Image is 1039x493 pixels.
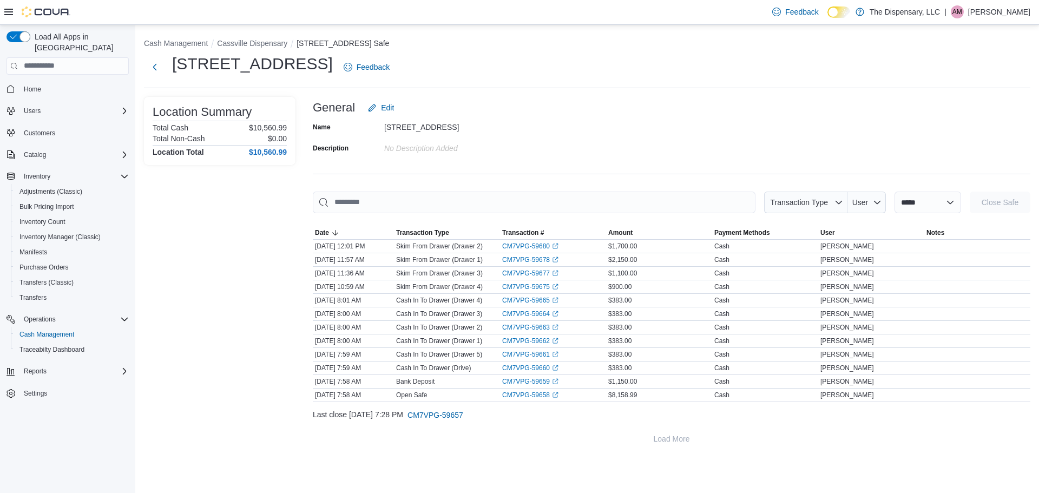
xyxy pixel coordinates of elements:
a: CM7VPG-59675External link [502,282,558,291]
button: Cash Management [11,327,133,342]
img: Cova [22,6,70,17]
span: User [852,198,869,207]
a: CM7VPG-59663External link [502,323,558,332]
svg: External link [552,324,558,331]
span: [PERSON_NAME] [820,242,874,251]
button: Transfers [11,290,133,305]
span: Inventory Manager (Classic) [15,231,129,244]
button: Transaction # [500,226,606,239]
span: Bulk Pricing Import [15,200,129,213]
button: Inventory Count [11,214,133,229]
svg: External link [552,338,558,344]
span: [PERSON_NAME] [820,337,874,345]
button: Users [2,103,133,119]
h6: Total Non-Cash [153,134,205,143]
span: Manifests [19,248,47,257]
span: Adjustments (Classic) [19,187,82,196]
svg: External link [552,311,558,317]
p: Cash In To Drawer (Drive) [396,364,471,372]
a: CM7VPG-59661External link [502,350,558,359]
span: $8,158.99 [608,391,637,399]
a: Bulk Pricing Import [15,200,78,213]
a: CM7VPG-59658External link [502,391,558,399]
div: Cash [714,269,729,278]
a: Inventory Manager (Classic) [15,231,105,244]
span: $383.00 [608,350,632,359]
span: Home [24,85,41,94]
span: Payment Methods [714,228,770,237]
span: $383.00 [608,310,632,318]
p: Open Safe [396,391,427,399]
span: Operations [24,315,56,324]
span: Traceabilty Dashboard [15,343,129,356]
a: Home [19,83,45,96]
div: [DATE] 8:00 AM [313,321,394,334]
span: Inventory [24,172,50,181]
span: [PERSON_NAME] [820,323,874,332]
a: Adjustments (Classic) [15,185,87,198]
button: Close Safe [970,192,1030,213]
p: $10,560.99 [249,123,287,132]
span: Edit [381,102,394,113]
svg: External link [552,365,558,371]
span: Reports [19,365,129,378]
div: [DATE] 7:58 AM [313,375,394,388]
div: Cash [714,310,729,318]
button: Inventory [19,170,55,183]
span: Home [19,82,129,96]
span: [PERSON_NAME] [820,310,874,318]
button: Date [313,226,394,239]
button: Settings [2,385,133,401]
button: Inventory [2,169,133,184]
div: Cash [714,391,729,399]
svg: External link [552,270,558,277]
nav: Complex example [6,77,129,430]
span: $1,700.00 [608,242,637,251]
span: Load More [654,433,690,444]
span: Transfers (Classic) [15,276,129,289]
p: Cash In To Drawer (Drawer 4) [396,296,482,305]
div: Cash [714,377,729,386]
p: Skim From Drawer (Drawer 4) [396,282,483,291]
span: Transfers [19,293,47,302]
span: Catalog [24,150,46,159]
button: Transaction Type [764,192,847,213]
button: Amount [606,226,712,239]
button: Operations [19,313,60,326]
svg: External link [552,378,558,385]
span: Load All Apps in [GEOGRAPHIC_DATA] [30,31,129,53]
svg: External link [552,257,558,263]
div: Cash [714,323,729,332]
span: Bulk Pricing Import [19,202,74,211]
button: Cash Management [144,39,208,48]
button: CM7VPG-59657 [403,404,468,426]
p: Bank Deposit [396,377,435,386]
a: Transfers [15,291,51,304]
div: [DATE] 11:36 AM [313,267,394,280]
a: Customers [19,127,60,140]
span: Purchase Orders [19,263,69,272]
span: Users [24,107,41,115]
svg: External link [552,392,558,398]
h1: [STREET_ADDRESS] [172,53,333,75]
label: Description [313,144,348,153]
button: Transaction Type [394,226,500,239]
span: Inventory Count [15,215,129,228]
button: Catalog [2,147,133,162]
a: CM7VPG-59662External link [502,337,558,345]
button: Reports [19,365,51,378]
span: CM7VPG-59657 [407,410,463,420]
span: [PERSON_NAME] [820,269,874,278]
svg: External link [552,284,558,290]
div: [DATE] 8:00 AM [313,334,394,347]
span: $1,100.00 [608,269,637,278]
button: Traceabilty Dashboard [11,342,133,357]
a: CM7VPG-59678External link [502,255,558,264]
a: Feedback [768,1,823,23]
span: [PERSON_NAME] [820,255,874,264]
span: Manifests [15,246,129,259]
label: Name [313,123,331,132]
span: Purchase Orders [15,261,129,274]
a: Cash Management [15,328,78,341]
span: Settings [19,386,129,400]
